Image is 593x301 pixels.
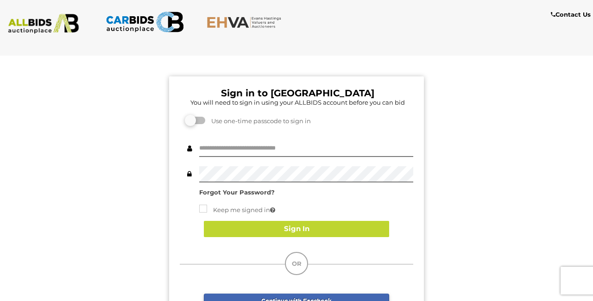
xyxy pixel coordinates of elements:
button: Sign In [204,221,389,237]
span: Use one-time passcode to sign in [207,117,311,125]
img: ALLBIDS.com.au [4,14,82,34]
img: CARBIDS.com.au [106,9,184,35]
h5: You will need to sign in using your ALLBIDS account before you can bid [182,99,413,106]
label: Keep me signed in [199,205,275,215]
div: OR [285,252,308,275]
a: Forgot Your Password? [199,188,275,196]
img: EHVA.com.au [207,16,285,28]
b: Sign in to [GEOGRAPHIC_DATA] [221,88,374,99]
a: Contact Us [551,9,593,20]
b: Contact Us [551,11,591,18]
